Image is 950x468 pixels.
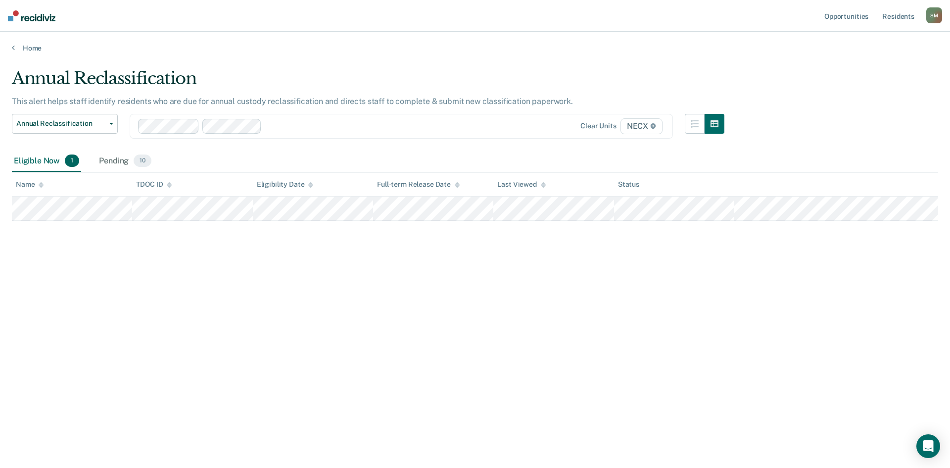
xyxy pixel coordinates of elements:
[12,151,81,172] div: Eligible Now1
[377,180,460,189] div: Full-term Release Date
[497,180,545,189] div: Last Viewed
[97,151,153,172] div: Pending10
[618,180,639,189] div: Status
[12,68,724,97] div: Annual Reclassification
[620,118,663,134] span: NECX
[12,44,938,52] a: Home
[134,155,151,167] span: 10
[65,155,79,167] span: 1
[16,119,105,128] span: Annual Reclassification
[926,7,942,23] button: SM
[926,7,942,23] div: S M
[257,180,314,189] div: Eligibility Date
[12,114,118,134] button: Annual Reclassification
[8,10,55,21] img: Recidiviz
[136,180,172,189] div: TDOC ID
[12,97,573,106] p: This alert helps staff identify residents who are due for annual custody reclassification and dir...
[580,122,617,130] div: Clear units
[916,434,940,458] div: Open Intercom Messenger
[16,180,44,189] div: Name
